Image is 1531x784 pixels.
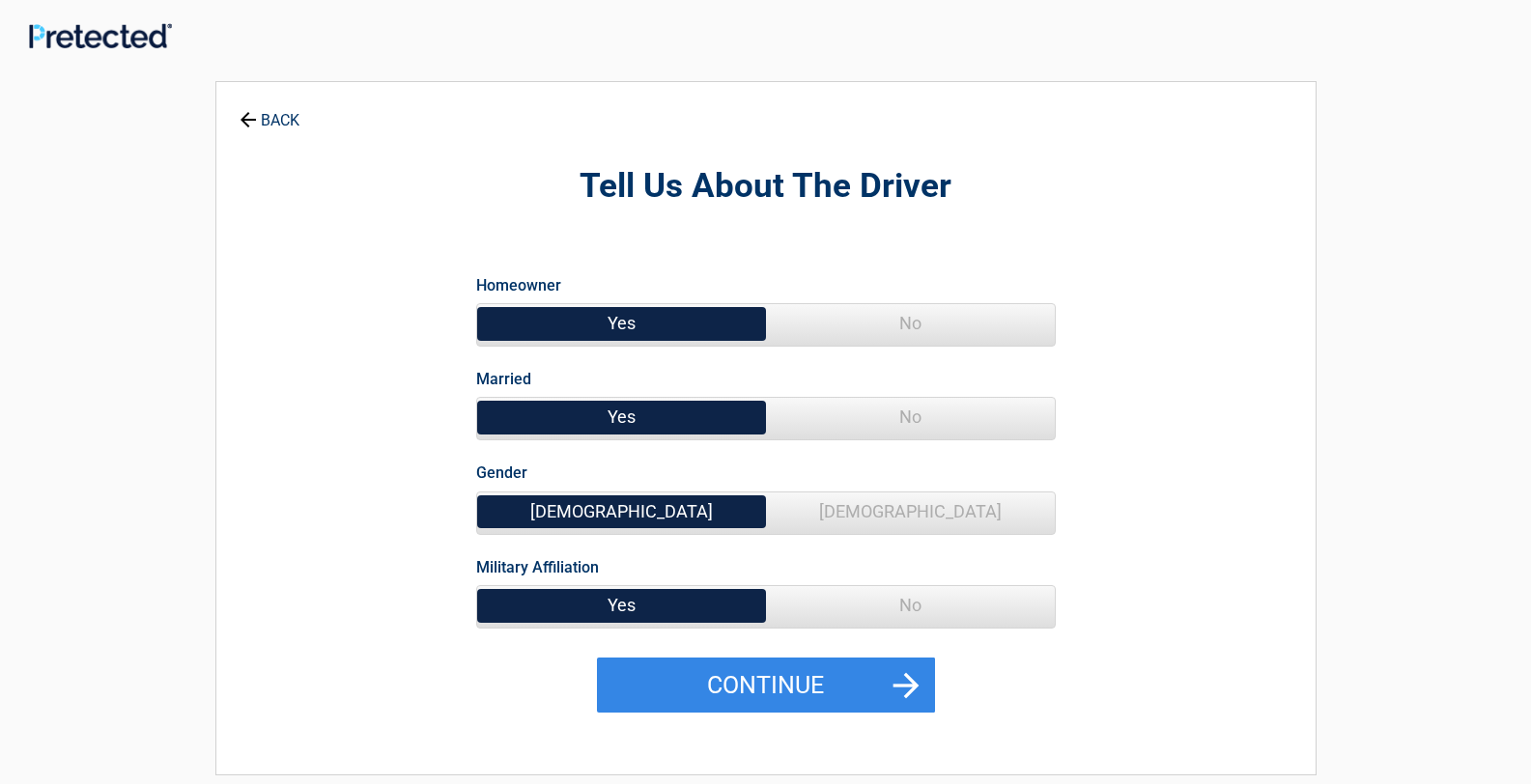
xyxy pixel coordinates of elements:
[477,304,766,343] span: Yes
[323,164,1209,210] h2: Tell Us About The Driver
[766,492,1055,531] span: [DEMOGRAPHIC_DATA]
[766,586,1055,625] span: No
[766,398,1055,436] span: No
[766,304,1055,343] span: No
[477,398,766,436] span: Yes
[477,492,766,531] span: [DEMOGRAPHIC_DATA]
[236,95,303,128] a: BACK
[476,554,599,580] label: Military Affiliation
[597,658,935,714] button: Continue
[476,366,531,392] label: Married
[476,460,527,486] label: Gender
[29,23,172,49] img: Main Logo
[477,586,766,625] span: Yes
[476,272,561,298] label: Homeowner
